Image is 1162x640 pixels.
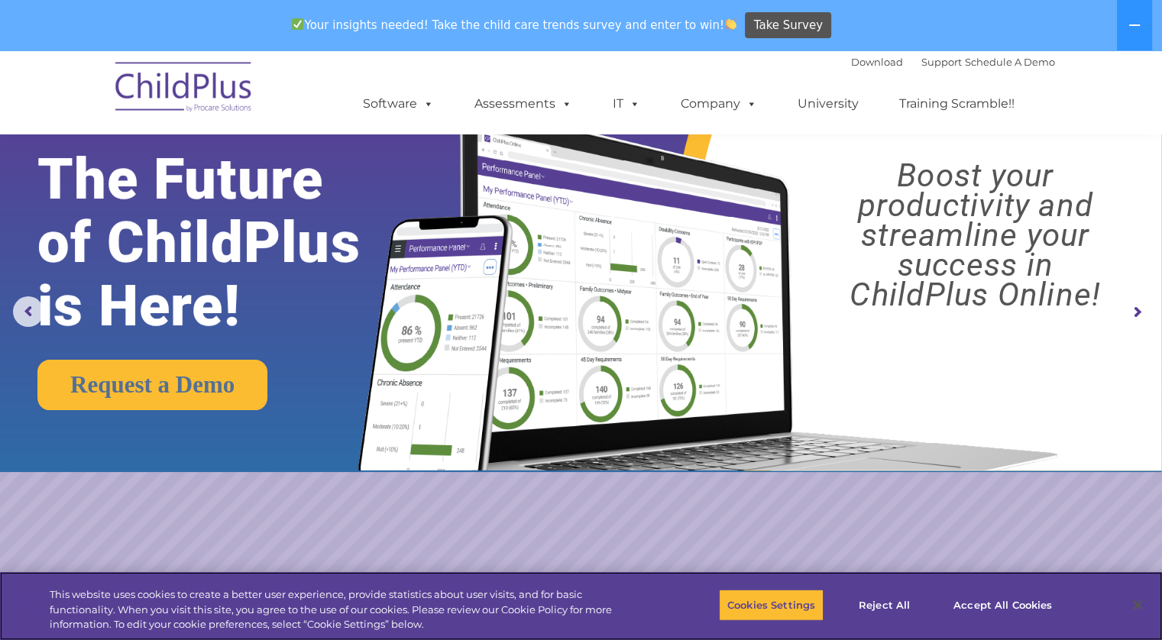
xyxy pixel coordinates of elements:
a: IT [597,89,655,119]
img: ChildPlus by Procare Solutions [108,51,261,128]
button: Accept All Cookies [945,589,1060,621]
a: Support [921,56,962,68]
a: Request a Demo [37,360,267,410]
div: This website uses cookies to create a better user experience, provide statistics about user visit... [50,587,639,632]
button: Reject All [837,589,932,621]
a: Company [665,89,772,119]
span: Phone number [212,163,277,175]
span: Last name [212,101,259,112]
img: ✅ [292,18,303,30]
a: Software [348,89,449,119]
button: Cookies Settings [719,589,824,621]
a: Training Scramble!! [884,89,1030,119]
span: Take Survey [754,12,823,39]
img: 👏 [725,18,736,30]
a: Schedule A Demo [965,56,1055,68]
a: Take Survey [745,12,831,39]
button: Close [1121,588,1154,622]
span: Your insights needed! Take the child care trends survey and enter to win! [286,10,743,40]
rs-layer: Boost your productivity and streamline your success in ChildPlus Online! [803,160,1147,309]
rs-layer: The Future of ChildPlus is Here! [37,147,409,338]
a: Download [851,56,903,68]
font: | [851,56,1055,68]
a: Assessments [459,89,587,119]
a: University [782,89,874,119]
